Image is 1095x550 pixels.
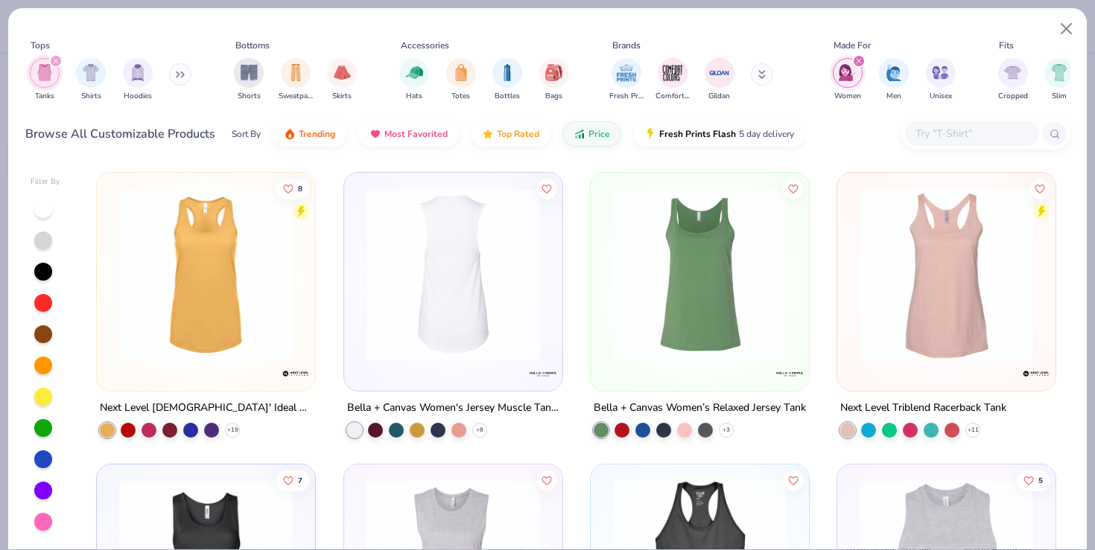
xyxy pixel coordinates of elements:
[25,125,215,143] div: Browse All Customizable Products
[279,58,313,102] div: filter for Sweatpants
[1044,58,1074,102] button: filter button
[298,185,302,192] span: 8
[35,91,54,102] span: Tanks
[358,121,459,147] button: Most Favorited
[399,58,429,102] div: filter for Hats
[879,58,909,102] div: filter for Men
[232,127,261,141] div: Sort By
[384,128,448,140] span: Most Favorited
[1021,359,1051,388] img: Next Level Apparel logo
[840,399,1006,418] div: Next Level Triblend Racerback Tank
[998,91,1028,102] span: Cropped
[926,58,956,102] div: filter for Unisex
[932,64,949,81] img: Unisex Image
[30,58,60,102] button: filter button
[1004,64,1021,81] img: Cropped Image
[332,91,352,102] span: Skirts
[708,91,730,102] span: Gildan
[594,399,806,418] div: Bella + Canvas Women’s Relaxed Jersey Tank
[834,39,871,52] div: Made For
[775,359,804,388] img: Bella + Canvas logo
[656,58,690,102] button: filter button
[327,58,357,102] div: filter for Skirts
[659,128,736,140] span: Fresh Prints Flash
[76,58,106,102] button: filter button
[914,125,1029,142] input: Try "T-Shirt"
[497,128,539,140] span: Top Rated
[1016,470,1050,491] button: Like
[130,64,146,81] img: Hoodies Image
[705,58,734,102] div: filter for Gildan
[1044,58,1074,102] div: filter for Slim
[661,62,684,84] img: Comfort Colors Image
[739,126,794,143] span: 5 day delivery
[112,188,300,361] img: adbf077d-0ac0-4ae1-8bed-d7fb95dd7624
[369,128,381,140] img: most_fav.gif
[81,91,101,102] span: Shirts
[886,91,901,102] span: Men
[446,58,476,102] button: filter button
[227,426,238,435] span: + 19
[612,39,641,52] div: Brands
[499,64,515,81] img: Bottles Image
[76,58,106,102] div: filter for Shirts
[833,58,863,102] button: filter button
[238,91,261,102] span: Shorts
[123,58,153,102] button: filter button
[234,58,264,102] button: filter button
[926,58,956,102] button: filter button
[609,91,644,102] span: Fresh Prints
[708,62,731,84] img: Gildan Image
[234,58,264,102] div: filter for Shorts
[31,176,60,188] div: Filter By
[30,58,60,102] div: filter for Tanks
[406,91,422,102] span: Hats
[886,64,902,81] img: Men Image
[31,39,50,52] div: Tops
[476,426,483,435] span: + 8
[879,58,909,102] button: filter button
[401,39,449,52] div: Accessories
[609,58,644,102] div: filter for Fresh Prints
[633,121,805,147] button: Fresh Prints Flash5 day delivery
[100,399,312,418] div: Next Level [DEMOGRAPHIC_DATA]' Ideal Racerback Tank
[609,58,644,102] button: filter button
[545,64,562,81] img: Bags Image
[453,64,469,81] img: Totes Image
[536,470,556,491] button: Like
[279,58,313,102] button: filter button
[539,58,569,102] button: filter button
[492,58,522,102] div: filter for Bottles
[536,178,556,199] button: Like
[656,58,690,102] div: filter for Comfort Colors
[705,58,734,102] button: filter button
[644,128,656,140] img: flash.gif
[1029,178,1050,199] button: Like
[334,64,351,81] img: Skirts Image
[998,58,1028,102] button: filter button
[606,188,794,361] img: 6b6ef8a4-a5d1-4939-a5e5-560a2f8b6872
[783,470,804,491] button: Like
[451,91,470,102] span: Totes
[723,426,730,435] span: + 3
[1053,15,1081,43] button: Close
[562,121,621,147] button: Price
[539,58,569,102] div: filter for Bags
[834,91,861,102] span: Women
[282,359,311,388] img: Next Level Apparel logo
[588,128,610,140] span: Price
[358,188,547,361] img: e5fb92b3-d755-499e-8d9a-3641ae94412c
[279,91,313,102] span: Sweatpants
[273,121,346,147] button: Trending
[495,91,520,102] span: Bottles
[1052,91,1067,102] span: Slim
[347,399,559,418] div: Bella + Canvas Women's Jersey Muscle Tank Top
[839,64,856,81] img: Women Image
[446,58,476,102] div: filter for Totes
[327,58,357,102] button: filter button
[235,39,270,52] div: Bottoms
[656,91,690,102] span: Comfort Colors
[288,64,304,81] img: Sweatpants Image
[1038,477,1043,485] span: 5
[547,188,736,361] img: 00408b04-466d-4561-ad13-1d2e56127abc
